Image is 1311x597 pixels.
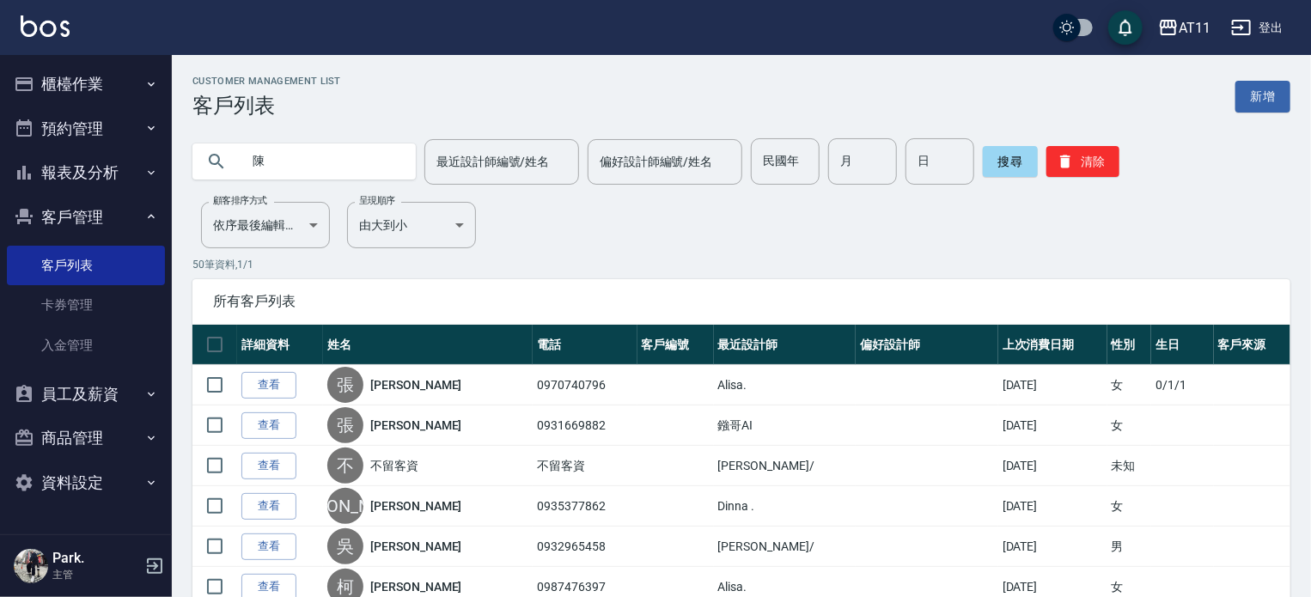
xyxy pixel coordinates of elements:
[52,567,140,582] p: 主管
[998,325,1107,365] th: 上次消費日期
[213,194,267,207] label: 顧客排序方式
[192,76,341,87] h2: Customer Management List
[327,367,363,403] div: 張
[1214,325,1290,365] th: 客戶來源
[1108,10,1143,45] button: save
[983,146,1038,177] button: 搜尋
[370,376,461,393] a: [PERSON_NAME]
[241,372,296,399] a: 查看
[359,194,395,207] label: 呈現順序
[7,326,165,365] a: 入金管理
[1179,17,1210,39] div: AT11
[241,453,296,479] a: 查看
[370,457,418,474] a: 不留客資
[201,202,330,248] div: 依序最後編輯時間
[714,325,857,365] th: 最近設計師
[533,325,637,365] th: 電話
[714,405,857,446] td: 鏹哥AI
[1224,12,1290,44] button: 登出
[714,365,857,405] td: Alisa.
[998,365,1107,405] td: [DATE]
[370,538,461,555] a: [PERSON_NAME]
[1107,527,1151,567] td: 男
[7,416,165,460] button: 商品管理
[241,412,296,439] a: 查看
[347,202,476,248] div: 由大到小
[7,62,165,107] button: 櫃檯作業
[7,285,165,325] a: 卡券管理
[533,405,637,446] td: 0931669882
[533,486,637,527] td: 0935377862
[1235,81,1290,113] a: 新增
[1107,365,1151,405] td: 女
[7,107,165,151] button: 預約管理
[533,527,637,567] td: 0932965458
[1151,325,1214,365] th: 生日
[370,497,461,515] a: [PERSON_NAME]
[370,417,461,434] a: [PERSON_NAME]
[327,528,363,564] div: 吳
[241,533,296,560] a: 查看
[998,405,1107,446] td: [DATE]
[213,293,1270,310] span: 所有客戶列表
[7,195,165,240] button: 客戶管理
[714,486,857,527] td: Dinna .
[192,257,1290,272] p: 50 筆資料, 1 / 1
[714,446,857,486] td: [PERSON_NAME]/
[323,325,533,365] th: 姓名
[241,493,296,520] a: 查看
[237,325,323,365] th: 詳細資料
[241,138,402,185] input: 搜尋關鍵字
[327,407,363,443] div: 張
[7,150,165,195] button: 報表及分析
[192,94,341,118] h3: 客戶列表
[1151,10,1217,46] button: AT11
[1046,146,1119,177] button: 清除
[14,549,48,583] img: Person
[7,460,165,505] button: 資料設定
[21,15,70,37] img: Logo
[370,578,461,595] a: [PERSON_NAME]
[7,246,165,285] a: 客戶列表
[714,527,857,567] td: [PERSON_NAME]/
[1107,325,1151,365] th: 性別
[998,446,1107,486] td: [DATE]
[327,448,363,484] div: 不
[1107,405,1151,446] td: 女
[327,488,363,524] div: [PERSON_NAME]
[856,325,998,365] th: 偏好設計師
[998,527,1107,567] td: [DATE]
[998,486,1107,527] td: [DATE]
[533,365,637,405] td: 0970740796
[637,325,714,365] th: 客戶編號
[533,446,637,486] td: 不留客資
[52,550,140,567] h5: Park.
[1107,446,1151,486] td: 未知
[7,372,165,417] button: 員工及薪資
[1107,486,1151,527] td: 女
[1151,365,1214,405] td: 0/1/1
